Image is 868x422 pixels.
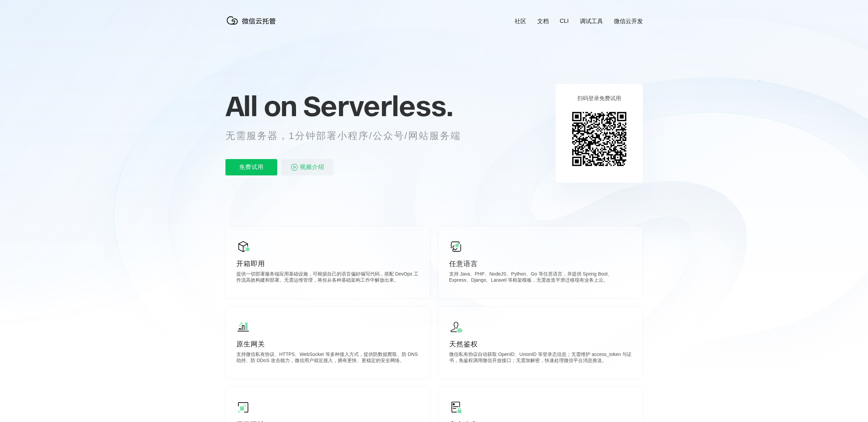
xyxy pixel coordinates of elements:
[577,95,621,102] p: 扫码登录免费试用
[236,271,419,285] p: 提供一切部署服务端应用基础设施，可根据自己的语言偏好编写代码，搭配 DevOps 工作流高效构建和部署。无需运维管理，将你从各种基础架构工作中解放出来。
[449,339,632,349] p: 天然鉴权
[300,159,324,175] span: 视频介绍
[537,17,549,25] a: 文档
[225,129,474,143] p: 无需服务器，1分钟部署小程序/公众号/网站服务端
[225,159,277,175] p: 免费试用
[560,18,569,25] a: CLI
[515,17,526,25] a: 社区
[449,351,632,365] p: 微信私有协议自动获取 OpenID、UnionID 等登录态信息；无需维护 access_token 与证书，免鉴权调用微信开放接口；无需加解密，快速处理微信平台消息推送。
[449,271,632,285] p: 支持 Java、PHP、NodeJS、Python、Go 等任意语言，并提供 Spring Boot、Express、Django、Laravel 等框架模板，无需改造平滑迁移现有业务上云。
[236,351,419,365] p: 支持微信私有协议、HTTPS、WebSocket 等多种接入方式，提供防数据爬取、防 DNS 劫持、防 DDoS 攻击能力，微信用户就近接入，拥有更快、更稳定的安全网络。
[290,163,298,171] img: video_play.svg
[236,259,419,268] p: 开箱即用
[580,17,603,25] a: 调试工具
[225,14,280,27] img: 微信云托管
[303,89,453,123] span: Serverless.
[449,259,632,268] p: 任意语言
[236,339,419,349] p: 原生网关
[614,17,643,25] a: 微信云开发
[225,22,280,28] a: 微信云托管
[225,89,297,123] span: All on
